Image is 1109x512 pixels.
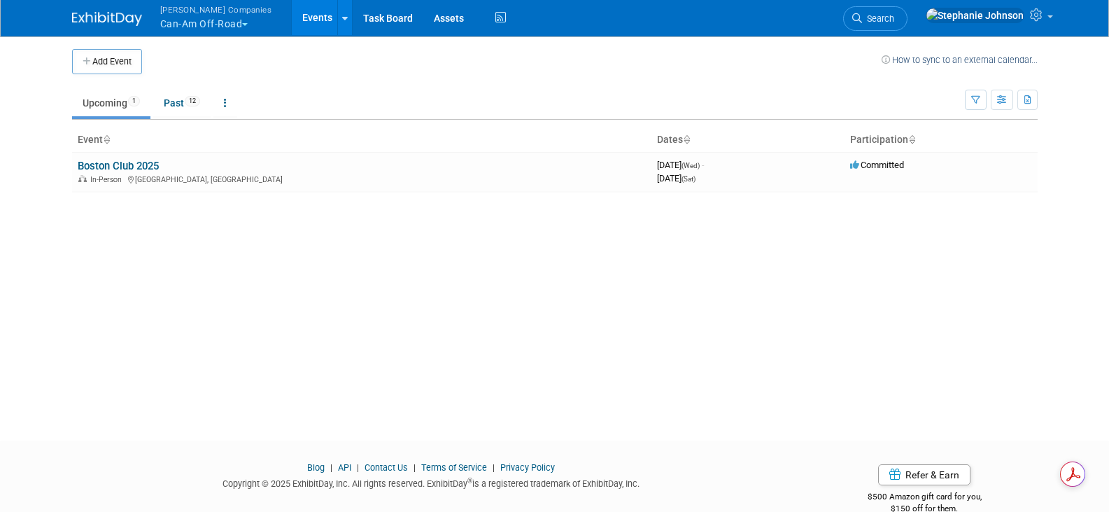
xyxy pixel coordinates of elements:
[421,462,487,473] a: Terms of Service
[353,462,362,473] span: |
[72,49,142,74] button: Add Event
[338,462,351,473] a: API
[185,96,200,106] span: 12
[72,12,142,26] img: ExhibitDay
[681,162,700,169] span: (Wed)
[78,160,159,172] a: Boston Club 2025
[153,90,211,116] a: Past12
[103,134,110,145] a: Sort by Event Name
[843,6,907,31] a: Search
[850,160,904,170] span: Committed
[845,128,1038,152] th: Participation
[489,462,498,473] span: |
[702,160,704,170] span: -
[78,175,87,182] img: In-Person Event
[365,462,408,473] a: Contact Us
[926,8,1024,23] img: Stephanie Johnson
[160,2,272,17] span: [PERSON_NAME] Companies
[862,13,894,24] span: Search
[307,462,325,473] a: Blog
[327,462,336,473] span: |
[657,160,704,170] span: [DATE]
[128,96,140,106] span: 1
[72,90,150,116] a: Upcoming1
[78,173,646,184] div: [GEOGRAPHIC_DATA], [GEOGRAPHIC_DATA]
[410,462,419,473] span: |
[878,464,970,485] a: Refer & Earn
[500,462,555,473] a: Privacy Policy
[908,134,915,145] a: Sort by Participation Type
[90,175,126,184] span: In-Person
[72,474,791,490] div: Copyright © 2025 ExhibitDay, Inc. All rights reserved. ExhibitDay is a registered trademark of Ex...
[681,175,695,183] span: (Sat)
[467,477,472,485] sup: ®
[72,128,651,152] th: Event
[882,55,1038,65] a: How to sync to an external calendar...
[657,173,695,184] span: [DATE]
[651,128,845,152] th: Dates
[683,134,690,145] a: Sort by Start Date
